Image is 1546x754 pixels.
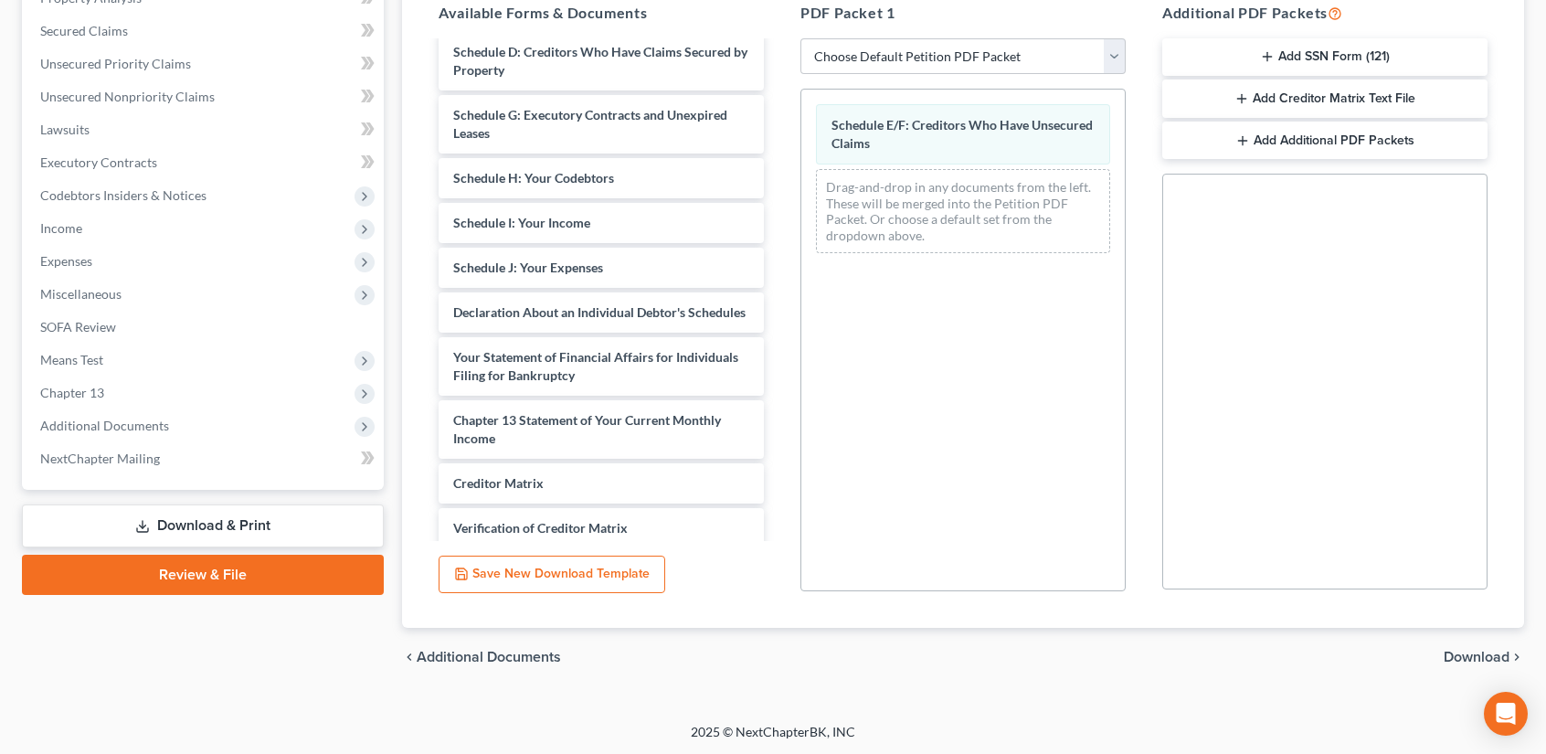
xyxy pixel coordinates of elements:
[453,412,721,446] span: Chapter 13 Statement of Your Current Monthly Income
[22,555,384,595] a: Review & File
[40,352,103,367] span: Means Test
[800,2,1126,24] h5: PDF Packet 1
[40,89,215,104] span: Unsecured Nonpriority Claims
[453,260,603,275] span: Schedule J: Your Expenses
[453,475,544,491] span: Creditor Matrix
[40,56,191,71] span: Unsecured Priority Claims
[453,520,628,536] span: Verification of Creditor Matrix
[439,556,665,594] button: Save New Download Template
[40,451,160,466] span: NextChapter Mailing
[453,107,727,141] span: Schedule G: Executory Contracts and Unexpired Leases
[1509,650,1524,664] i: chevron_right
[40,286,122,302] span: Miscellaneous
[26,311,384,344] a: SOFA Review
[40,418,169,433] span: Additional Documents
[816,169,1110,253] div: Drag-and-drop in any documents from the left. These will be merged into the Petition PDF Packet. ...
[26,113,384,146] a: Lawsuits
[40,385,104,400] span: Chapter 13
[453,349,738,383] span: Your Statement of Financial Affairs for Individuals Filing for Bankruptcy
[417,650,561,664] span: Additional Documents
[1162,122,1488,160] button: Add Additional PDF Packets
[1162,2,1488,24] h5: Additional PDF Packets
[40,220,82,236] span: Income
[453,215,590,230] span: Schedule I: Your Income
[453,304,746,320] span: Declaration About an Individual Debtor's Schedules
[40,253,92,269] span: Expenses
[40,23,128,38] span: Secured Claims
[1162,80,1488,118] button: Add Creditor Matrix Text File
[831,117,1093,151] span: Schedule E/F: Creditors Who Have Unsecured Claims
[402,650,417,664] i: chevron_left
[22,504,384,547] a: Download & Print
[402,650,561,664] a: chevron_left Additional Documents
[1444,650,1524,664] button: Download chevron_right
[40,187,206,203] span: Codebtors Insiders & Notices
[1444,650,1509,664] span: Download
[40,122,90,137] span: Lawsuits
[26,146,384,179] a: Executory Contracts
[26,80,384,113] a: Unsecured Nonpriority Claims
[40,319,116,335] span: SOFA Review
[26,442,384,475] a: NextChapter Mailing
[26,48,384,80] a: Unsecured Priority Claims
[1162,38,1488,77] button: Add SSN Form (121)
[453,44,747,78] span: Schedule D: Creditors Who Have Claims Secured by Property
[40,154,157,170] span: Executory Contracts
[26,15,384,48] a: Secured Claims
[1484,692,1528,736] div: Open Intercom Messenger
[439,2,764,24] h5: Available Forms & Documents
[453,170,614,186] span: Schedule H: Your Codebtors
